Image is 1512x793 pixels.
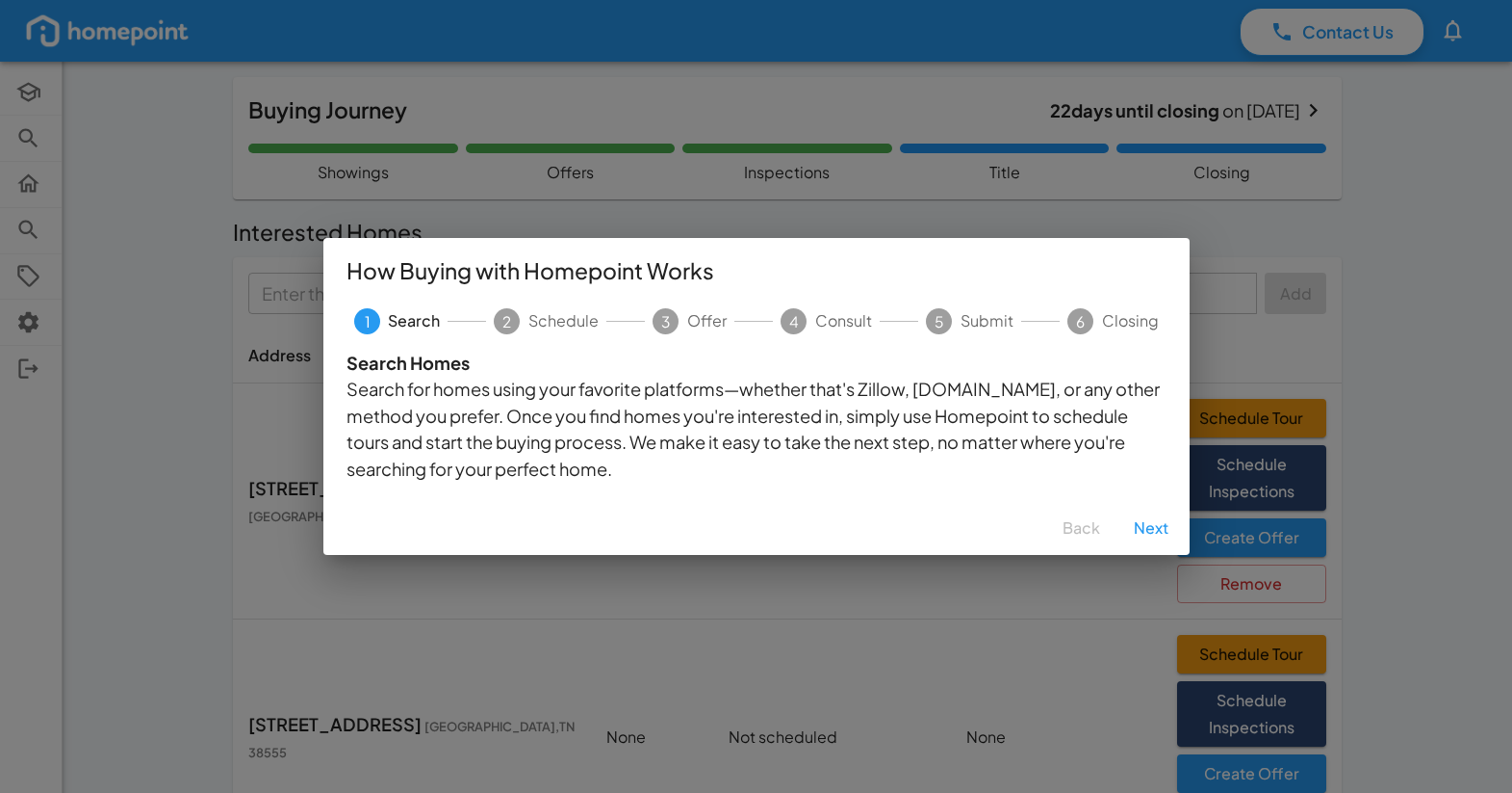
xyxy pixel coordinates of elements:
text: 1 [364,312,370,330]
span: Consult [815,310,872,332]
text: 3 [661,312,671,330]
span: Closing [1102,310,1159,332]
b: Search Homes [346,352,470,374]
span: Offer [687,310,727,332]
p: Search for homes using your favorite platforms—whether that's Zillow, [DOMAIN_NAME], or any other... [346,350,1166,482]
text: 4 [789,312,799,330]
span: Schedule [528,310,599,332]
button: Next [1120,509,1182,547]
span: Search [388,310,440,332]
text: 5 [935,312,944,330]
text: 2 [503,312,512,330]
span: Submit [961,310,1013,332]
text: 6 [1076,312,1085,330]
h2: How Buying with Homepoint Works [323,238,1190,304]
